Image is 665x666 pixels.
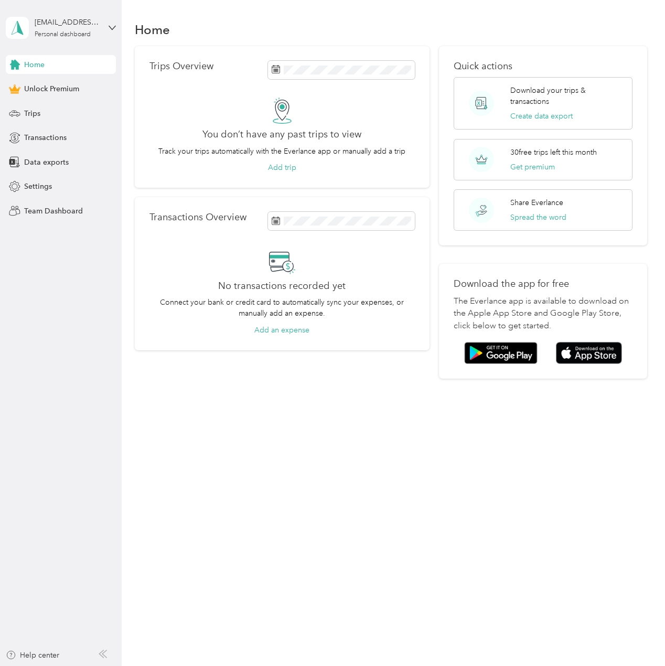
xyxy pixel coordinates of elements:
[510,147,597,158] p: 30 free trips left this month
[202,129,361,140] h2: You don’t have any past trips to view
[454,295,632,333] p: The Everlance app is available to download on the Apple App Store and Google Play Store, click be...
[510,162,555,173] button: Get premium
[254,325,309,336] button: Add an expense
[510,111,573,122] button: Create data export
[158,146,405,157] p: Track your trips automatically with the Everlance app or manually add a trip
[135,24,170,35] h1: Home
[149,212,246,223] p: Transactions Overview
[24,108,40,119] span: Trips
[510,85,624,107] p: Download your trips & transactions
[24,132,67,143] span: Transactions
[454,278,632,289] p: Download the app for free
[149,61,213,72] p: Trips Overview
[6,650,59,661] button: Help center
[24,59,45,70] span: Home
[35,17,100,28] div: [EMAIL_ADDRESS][DOMAIN_NAME]
[464,342,538,364] img: Google play
[24,181,52,192] span: Settings
[149,297,415,319] p: Connect your bank or credit card to automatically sync your expenses, or manually add an expense.
[24,157,69,168] span: Data exports
[454,61,632,72] p: Quick actions
[218,281,346,292] h2: No transactions recorded yet
[35,31,91,38] div: Personal dashboard
[510,212,566,223] button: Spread the word
[556,342,622,364] img: App store
[268,162,296,173] button: Add trip
[24,206,83,217] span: Team Dashboard
[24,83,79,94] span: Unlock Premium
[606,607,665,666] iframe: Everlance-gr Chat Button Frame
[510,197,563,208] p: Share Everlance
